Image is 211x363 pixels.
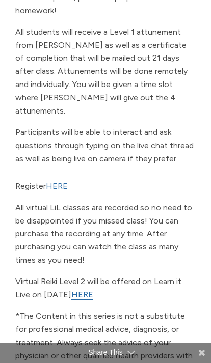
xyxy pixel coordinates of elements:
[15,180,196,193] p: Register
[15,275,196,301] p: Virtual Reiki Level 2 will be offered on Learn it Live on [DATE]
[71,290,93,300] a: HERE
[15,25,196,118] p: All students will receive a Level 1 attunement from [PERSON_NAME] as well as a certificate of com...
[15,201,196,267] p: All virtual LiL classes are recorded so no need to be disappointed if you missed class! You can p...
[15,126,196,165] p: Participants will be able to interact and ask questions through typing on the live chat thread as...
[46,181,68,191] a: HERE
